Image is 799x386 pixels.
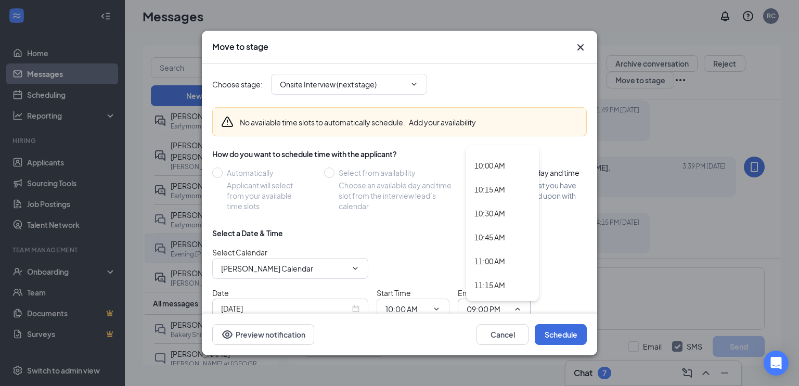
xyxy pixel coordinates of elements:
div: 10:15 AM [474,184,505,195]
div: 11:00 AM [474,255,505,267]
svg: ChevronDown [351,264,359,273]
div: How do you want to schedule time with the applicant? [212,149,587,159]
svg: ChevronUp [513,305,522,313]
input: Sep 20, 2025 [221,303,350,314]
div: 11:15 AM [474,279,505,291]
div: No available time slots to automatically schedule. [240,117,476,127]
span: Date [212,288,229,298]
button: Preview notificationEye [212,324,314,345]
svg: Eye [221,328,234,341]
span: Choose stage : [212,79,263,90]
div: 10:30 AM [474,208,505,219]
svg: ChevronDown [410,80,418,88]
div: 10:00 AM [474,160,505,171]
span: End Time [458,288,489,298]
button: Schedule [535,324,587,345]
span: Start Time [377,288,411,298]
svg: ChevronDown [432,305,441,313]
div: Open Intercom Messenger [764,351,789,376]
span: Select Calendar [212,248,267,257]
svg: Cross [574,41,587,54]
input: Start time [385,303,428,315]
svg: Warning [221,115,234,128]
h3: Move to stage [212,41,268,53]
button: Close [574,41,587,54]
div: 10:45 AM [474,231,505,243]
button: Add your availability [409,117,476,127]
input: End time [467,303,509,315]
button: Cancel [476,324,529,345]
div: Select a Date & Time [212,228,283,238]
